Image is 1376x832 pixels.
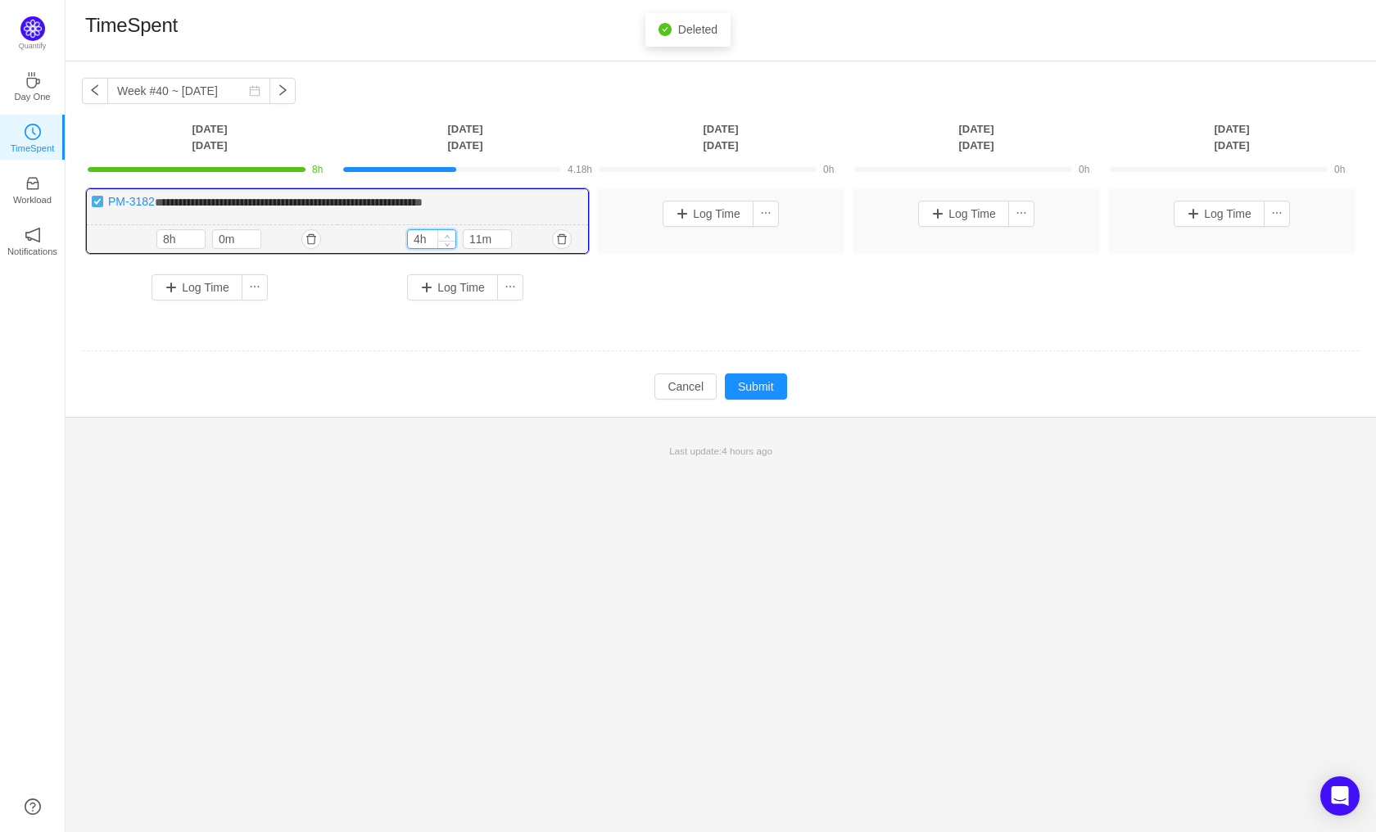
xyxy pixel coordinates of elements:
div: Open Intercom Messenger [1320,776,1360,816]
span: Decrease Value [438,241,455,248]
i: icon: calendar [249,85,260,97]
button: icon: ellipsis [497,274,523,301]
img: Quantify [20,16,45,41]
button: icon: ellipsis [1008,201,1034,227]
span: Increase Value [438,230,455,241]
a: icon: clock-circleTimeSpent [25,129,41,145]
i: icon: notification [25,227,41,243]
th: [DATE] [DATE] [593,120,849,154]
button: Submit [725,373,787,400]
a: icon: coffeeDay One [25,77,41,93]
button: icon: left [82,78,108,104]
span: Last update: [669,445,772,456]
span: 0h [823,164,834,175]
i: icon: down [445,242,450,248]
span: 0h [1079,164,1089,175]
span: 4.18h [568,164,592,175]
button: Log Time [152,274,242,301]
button: icon: ellipsis [1264,201,1290,227]
th: [DATE] [DATE] [849,120,1104,154]
button: Log Time [663,201,754,227]
span: Deleted [678,23,717,36]
button: icon: delete [552,229,572,249]
button: icon: ellipsis [242,274,268,301]
button: icon: delete [301,229,321,249]
button: Log Time [407,274,498,301]
a: icon: notificationNotifications [25,232,41,248]
a: PM-3182 [108,195,155,208]
button: icon: ellipsis [753,201,779,227]
i: icon: up [445,233,450,239]
h1: TimeSpent [85,13,178,38]
p: TimeSpent [11,141,55,156]
button: Cancel [654,373,717,400]
i: icon: coffee [25,72,41,88]
span: 0h [1334,164,1345,175]
a: icon: question-circle [25,798,41,815]
img: 10738 [91,195,104,208]
span: 8h [312,164,323,175]
p: Workload [13,192,52,207]
p: Notifications [7,244,57,259]
th: [DATE] [DATE] [337,120,593,154]
button: Log Time [918,201,1009,227]
th: [DATE] [DATE] [1104,120,1360,154]
i: icon: clock-circle [25,124,41,140]
input: Select a week [107,78,270,104]
button: Log Time [1174,201,1265,227]
th: [DATE] [DATE] [82,120,337,154]
i: icon: inbox [25,175,41,192]
p: Quantify [19,41,47,52]
button: icon: right [269,78,296,104]
i: icon: check-circle [659,23,672,36]
span: 4 hours ago [722,445,772,456]
p: Day One [14,89,50,104]
a: icon: inboxWorkload [25,180,41,197]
